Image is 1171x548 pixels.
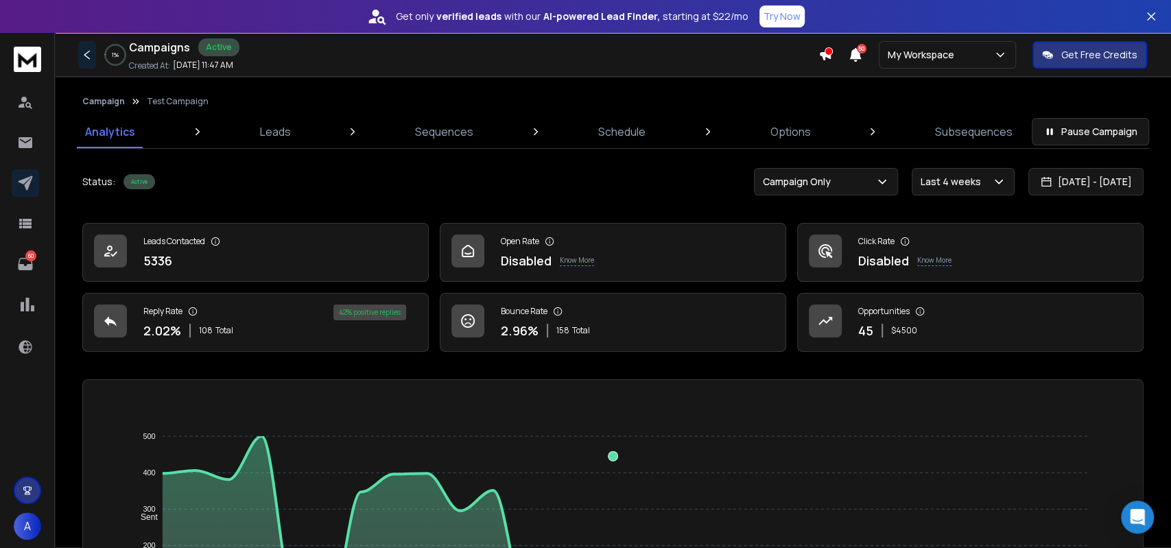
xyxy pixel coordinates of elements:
p: Know More [917,255,951,266]
tspan: 500 [143,432,155,440]
p: Subsequences [935,123,1013,140]
p: Disabled [501,251,552,270]
button: Get Free Credits [1032,41,1147,69]
p: Click Rate [858,236,895,247]
p: Open Rate [501,236,539,247]
button: Pause Campaign [1032,118,1149,145]
div: 42 % positive replies [333,305,406,320]
strong: verified leads [436,10,501,23]
p: Get only with our starting at $22/mo [396,10,748,23]
a: Options [761,115,818,148]
p: 1 % [112,51,119,59]
button: [DATE] - [DATE] [1028,168,1144,195]
div: Active [123,174,155,189]
p: Created At: [129,60,170,71]
a: Bounce Rate2.96%158Total [440,293,786,352]
p: Status: [82,175,115,189]
p: Leads Contacted [143,236,205,247]
span: 50 [857,44,866,53]
a: Leads Contacted5336 [82,223,429,282]
p: 45 [858,321,873,340]
p: Sequences [415,123,473,140]
button: Campaign [82,96,125,107]
p: Try Now [764,10,801,23]
p: Leads [260,123,291,140]
strong: AI-powered Lead Finder, [543,10,660,23]
tspan: 300 [143,505,155,513]
h1: Campaigns [129,39,190,56]
p: Get Free Credits [1061,48,1137,62]
a: Opportunities45$4500 [797,293,1144,352]
a: Open RateDisabledKnow More [440,223,786,282]
p: Test Campaign [147,96,209,107]
p: 60 [25,250,36,261]
img: logo [14,47,41,72]
a: Reply Rate2.02%108Total42% positive replies [82,293,429,352]
p: $ 4500 [891,325,917,336]
p: Analytics [85,123,135,140]
span: Sent [130,512,158,522]
p: Know More [560,255,594,266]
p: Options [770,123,810,140]
a: 60 [12,250,39,278]
p: Bounce Rate [501,306,547,317]
div: Active [198,38,239,56]
p: Reply Rate [143,306,182,317]
p: Campaign Only [763,175,836,189]
span: 158 [556,325,569,336]
a: Subsequences [927,115,1021,148]
p: 2.02 % [143,321,181,340]
p: Last 4 weeks [921,175,986,189]
p: Opportunities [858,306,910,317]
div: Open Intercom Messenger [1121,501,1154,534]
a: Click RateDisabledKnow More [797,223,1144,282]
a: Analytics [77,115,143,148]
button: A [14,512,41,540]
tspan: 400 [143,468,155,477]
p: Disabled [858,251,909,270]
a: Leads [252,115,299,148]
a: Sequences [407,115,482,148]
p: 2.96 % [501,321,539,340]
span: Total [215,325,233,336]
span: Total [572,325,590,336]
a: Schedule [590,115,654,148]
p: My Workspace [888,48,960,62]
p: [DATE] 11:47 AM [173,60,233,71]
button: Try Now [759,5,805,27]
p: Schedule [598,123,646,140]
span: 108 [199,325,213,336]
p: 5336 [143,251,172,270]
